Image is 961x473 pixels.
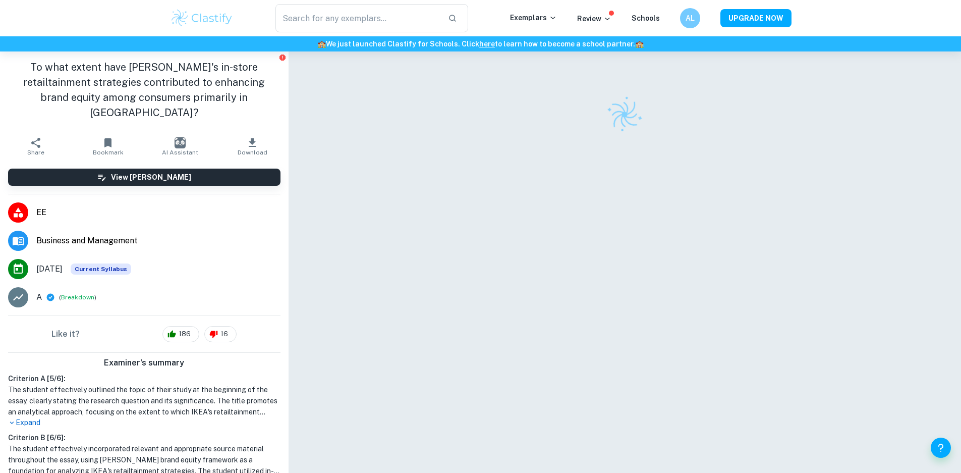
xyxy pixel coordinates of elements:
button: Bookmark [72,132,144,161]
img: AI Assistant [175,137,186,148]
button: Breakdown [61,293,94,302]
span: Share [27,149,44,156]
h6: AL [684,13,696,24]
h6: Like it? [51,328,80,340]
span: EE [36,206,280,219]
p: Exemplars [510,12,557,23]
img: Clastify logo [600,90,649,139]
span: Bookmark [93,149,124,156]
a: Schools [632,14,660,22]
div: This exemplar is based on the current syllabus. Feel free to refer to it for inspiration/ideas wh... [71,264,131,275]
span: ( ) [59,293,96,302]
span: AI Assistant [162,149,198,156]
h1: The student effectively outlined the topic of their study at the beginning of the essay, clearly ... [8,384,280,417]
input: Search for any exemplars... [275,4,440,32]
button: AL [680,8,700,28]
h6: We just launched Clastify for Schools. Click to learn how to become a school partner. [2,38,959,49]
h6: Criterion B [ 6 / 6 ]: [8,432,280,443]
span: Download [238,149,267,156]
button: UPGRADE NOW [720,9,792,27]
span: [DATE] [36,263,63,275]
a: here [479,40,495,48]
button: Help and Feedback [931,438,951,458]
div: 16 [204,326,237,342]
p: A [36,291,42,303]
button: Report issue [279,54,287,61]
button: Download [216,132,289,161]
span: 🏫 [317,40,326,48]
p: Expand [8,417,280,428]
span: 186 [173,329,196,339]
button: View [PERSON_NAME] [8,169,280,186]
h6: Examiner's summary [4,357,285,369]
h1: To what extent have [PERSON_NAME]'s in-store retailtainment strategies contributed to enhancing b... [8,60,280,120]
span: 16 [215,329,234,339]
h6: Criterion A [ 5 / 6 ]: [8,373,280,384]
span: Current Syllabus [71,264,131,275]
button: AI Assistant [144,132,216,161]
span: 🏫 [635,40,644,48]
p: Review [577,13,611,24]
img: Clastify logo [170,8,234,28]
div: 186 [162,326,199,342]
span: Business and Management [36,235,280,247]
h6: View [PERSON_NAME] [111,172,191,183]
